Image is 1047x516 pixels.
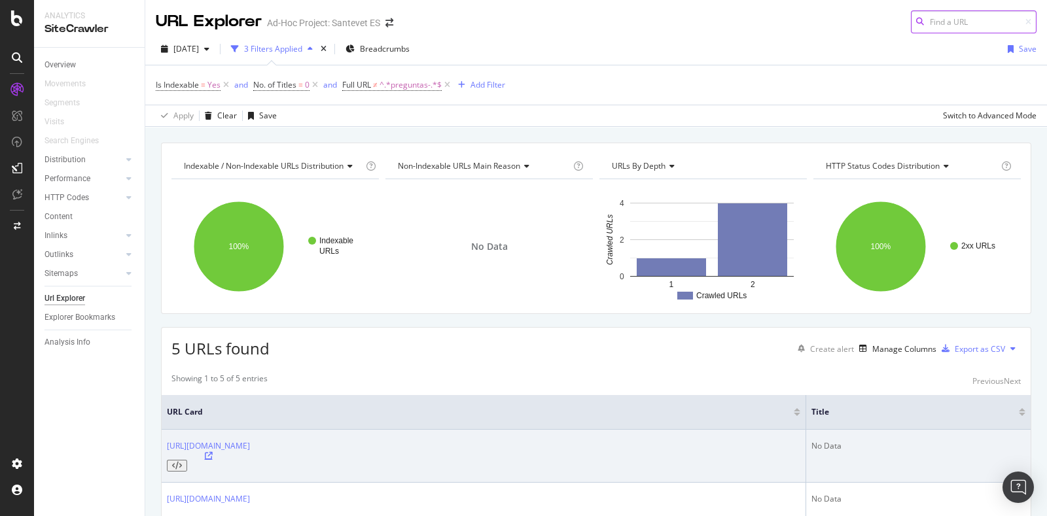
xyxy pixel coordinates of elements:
div: Distribution [44,153,86,167]
svg: A chart. [813,190,1018,303]
text: Indexable [319,236,353,245]
button: Manage Columns [854,341,936,356]
div: 3 Filters Applied [244,43,302,54]
a: Url Explorer [44,292,135,305]
text: 2 [751,280,755,289]
a: Distribution [44,153,122,167]
div: Previous [972,375,1004,387]
span: Full URL [342,79,371,90]
button: [DATE] [156,39,215,60]
div: Open Intercom Messenger [1003,472,1034,503]
span: Title [811,406,999,418]
a: Outlinks [44,248,122,262]
div: Sitemaps [44,267,78,281]
div: Search Engines [44,134,99,148]
button: Save [243,105,277,126]
a: Visits [44,115,77,129]
div: No Data [811,440,1025,452]
button: Next [1004,373,1021,388]
a: Analysis Info [44,335,135,349]
button: Save [1003,39,1037,60]
a: Inlinks [44,229,122,243]
div: Explorer Bookmarks [44,311,115,324]
div: Create alert [810,343,854,354]
text: 2 [620,235,624,245]
div: URL Explorer [156,10,262,33]
div: Save [259,110,277,121]
div: Ad-Hoc Project: Santevet ES [267,16,380,29]
span: ^.*preguntas-.*$ [380,76,442,94]
button: Apply [156,105,194,126]
text: 0 [620,272,624,281]
button: and [323,78,337,91]
div: Analytics [44,10,134,22]
text: Crawled URLs [605,215,614,265]
div: Next [1004,375,1021,387]
span: Is Indexable [156,79,199,90]
a: Movements [44,77,99,91]
button: and [234,78,248,91]
span: Breadcrumbs [360,43,410,54]
button: Switch to Advanced Mode [938,105,1037,126]
span: 0 [305,76,310,94]
div: HTTP Codes [44,191,89,205]
div: Segments [44,96,80,110]
span: 2025 Aug. 27th [173,43,199,54]
h4: URLs by Depth [609,156,795,177]
svg: A chart. [599,190,804,303]
div: Manage Columns [872,343,936,354]
button: Export as CSV [936,338,1005,359]
div: Clear [217,110,237,121]
text: 2xx URLs [961,241,995,250]
div: times [318,43,329,56]
text: 1 [669,280,673,289]
div: Switch to Advanced Mode [943,110,1037,121]
button: View HTML Source [167,460,187,472]
text: URLs [319,247,339,256]
span: URL Card [167,406,790,418]
a: Visit Online Page [167,452,250,460]
div: Performance [44,172,90,186]
div: Showing 1 to 5 of 5 entries [171,373,268,388]
button: Create alert [792,338,854,359]
a: Search Engines [44,134,112,148]
button: 3 Filters Applied [226,39,318,60]
span: HTTP Status Codes Distribution [826,160,940,171]
span: No. of Titles [253,79,296,90]
button: Clear [200,105,237,126]
a: [URL][DOMAIN_NAME] [167,493,250,504]
a: Segments [44,96,93,110]
span: Non-Indexable URLs Main Reason [398,160,520,171]
div: arrow-right-arrow-left [385,18,393,27]
span: 5 URLs found [171,337,270,359]
text: 4 [620,199,624,208]
div: Add Filter [470,79,505,90]
div: Outlinks [44,248,73,262]
div: Inlinks [44,229,67,243]
div: Url Explorer [44,292,85,305]
button: Breadcrumbs [340,39,415,60]
a: [URL][DOMAIN_NAME] [167,440,250,451]
div: Export as CSV [955,343,1005,354]
svg: A chart. [171,190,376,303]
h4: Indexable / Non-Indexable URLs Distribution [181,156,363,177]
div: and [234,79,248,90]
a: Content [44,210,135,224]
a: Explorer Bookmarks [44,311,135,324]
div: Overview [44,58,76,72]
span: URLs by Depth [612,160,665,171]
h4: HTTP Status Codes Distribution [823,156,999,177]
input: Find a URL [911,10,1037,33]
a: Overview [44,58,135,72]
span: Yes [207,76,221,94]
button: Add Filter [453,77,505,93]
span: No Data [471,240,508,253]
span: = [298,79,303,90]
div: Movements [44,77,86,91]
h4: Non-Indexable URLs Main Reason [395,156,571,177]
div: SiteCrawler [44,22,134,37]
div: and [323,79,337,90]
